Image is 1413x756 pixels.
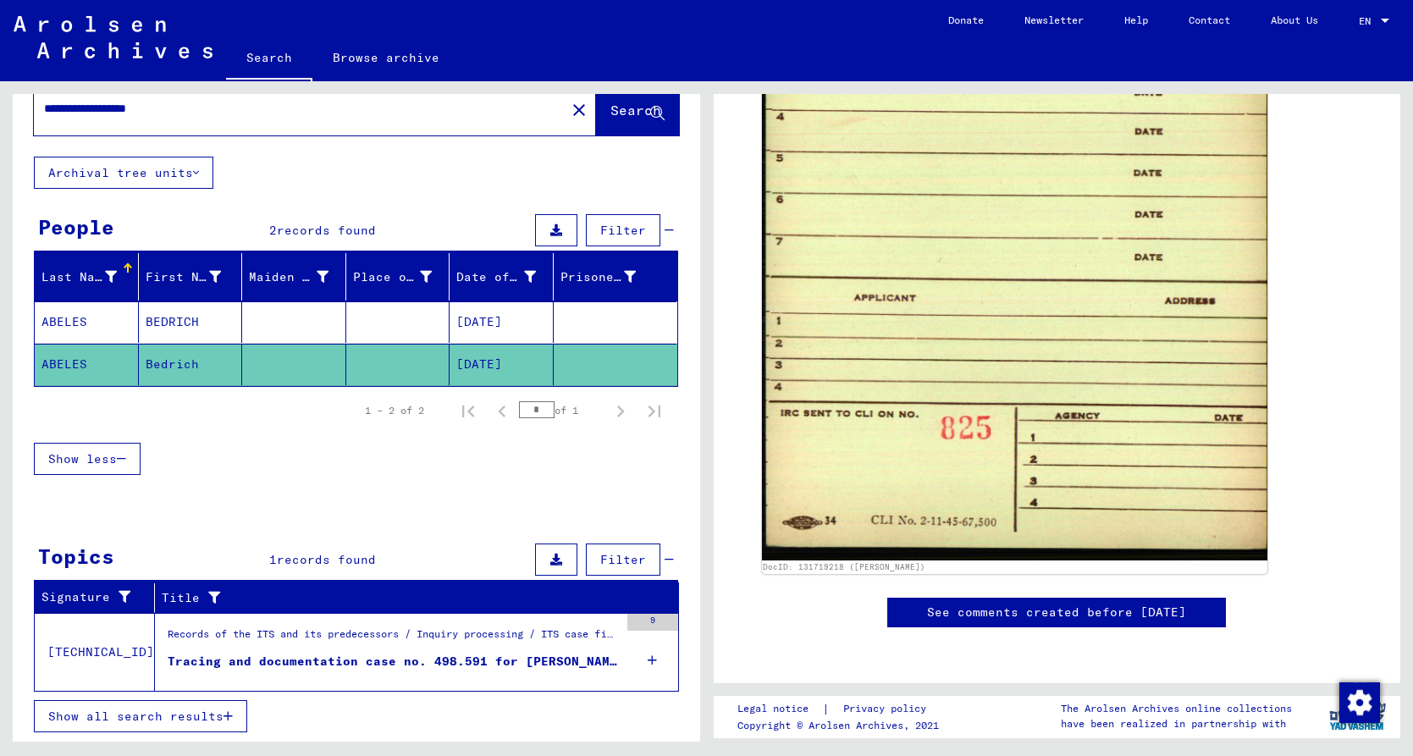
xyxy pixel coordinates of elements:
p: The Arolsen Archives online collections [1061,701,1292,716]
span: Show less [48,451,117,466]
div: First Name [146,263,242,290]
mat-header-cell: First Name [139,253,243,301]
img: yv_logo.png [1326,695,1389,737]
div: Title [162,589,645,607]
mat-cell: BEDRICH [139,301,243,343]
a: DocID: 131719218 ([PERSON_NAME]) [763,562,925,571]
button: Show all search results [34,700,247,732]
span: Filter [600,223,646,238]
div: Prisoner # [560,268,636,286]
div: Place of Birth [353,263,454,290]
div: Last Name [41,268,117,286]
span: EN [1359,15,1377,27]
mat-cell: ABELES [35,301,139,343]
mat-header-cell: Place of Birth [346,253,450,301]
div: 1 – 2 of 2 [365,403,424,418]
div: Place of Birth [353,268,433,286]
a: Privacy policy [830,700,947,718]
span: 1 [269,552,277,567]
button: Clear [562,92,596,126]
mat-header-cell: Maiden Name [242,253,346,301]
button: Next page [604,394,638,428]
span: Filter [600,552,646,567]
mat-header-cell: Last Name [35,253,139,301]
button: Filter [586,214,660,246]
div: Date of Birth [456,263,557,290]
button: Archival tree units [34,157,213,189]
p: have been realized in partnership with [1061,716,1292,731]
span: Show all search results [48,709,224,724]
div: Topics [38,541,114,571]
button: Last page [638,394,671,428]
div: Maiden Name [249,263,350,290]
button: Search [596,83,679,135]
div: First Name [146,268,221,286]
div: Records of the ITS and its predecessors / Inquiry processing / ITS case files as of 1947 / Reposi... [168,626,619,650]
mat-header-cell: Date of Birth [450,253,554,301]
mat-cell: Bedrich [139,344,243,385]
mat-cell: [DATE] [450,344,554,385]
mat-cell: [DATE] [450,301,554,343]
button: First page [451,394,485,428]
button: Show less [34,443,141,475]
a: Search [226,37,312,81]
div: Signature [41,584,158,611]
div: Maiden Name [249,268,328,286]
a: See comments created before [DATE] [927,604,1186,621]
img: Arolsen_neg.svg [14,16,213,58]
a: Legal notice [737,700,822,718]
span: records found [277,223,376,238]
mat-header-cell: Prisoner # [554,253,677,301]
div: Last Name [41,263,138,290]
div: Date of Birth [456,268,536,286]
button: Previous page [485,394,519,428]
div: Title [162,584,662,611]
div: People [38,212,114,242]
div: | [737,700,947,718]
img: Change consent [1339,682,1380,723]
span: 2 [269,223,277,238]
div: Signature [41,588,141,606]
mat-cell: ABELES [35,344,139,385]
span: Search [610,102,661,119]
button: Filter [586,544,660,576]
div: 9 [627,614,678,631]
p: Copyright © Arolsen Archives, 2021 [737,718,947,733]
td: [TECHNICAL_ID] [35,613,155,691]
div: of 1 [519,402,604,418]
div: Prisoner # [560,263,657,290]
a: Browse archive [312,37,460,78]
span: records found [277,552,376,567]
div: Tracing and documentation case no. 498.591 for [PERSON_NAME] born [DEMOGRAPHIC_DATA] [168,653,619,670]
mat-icon: close [569,100,589,120]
